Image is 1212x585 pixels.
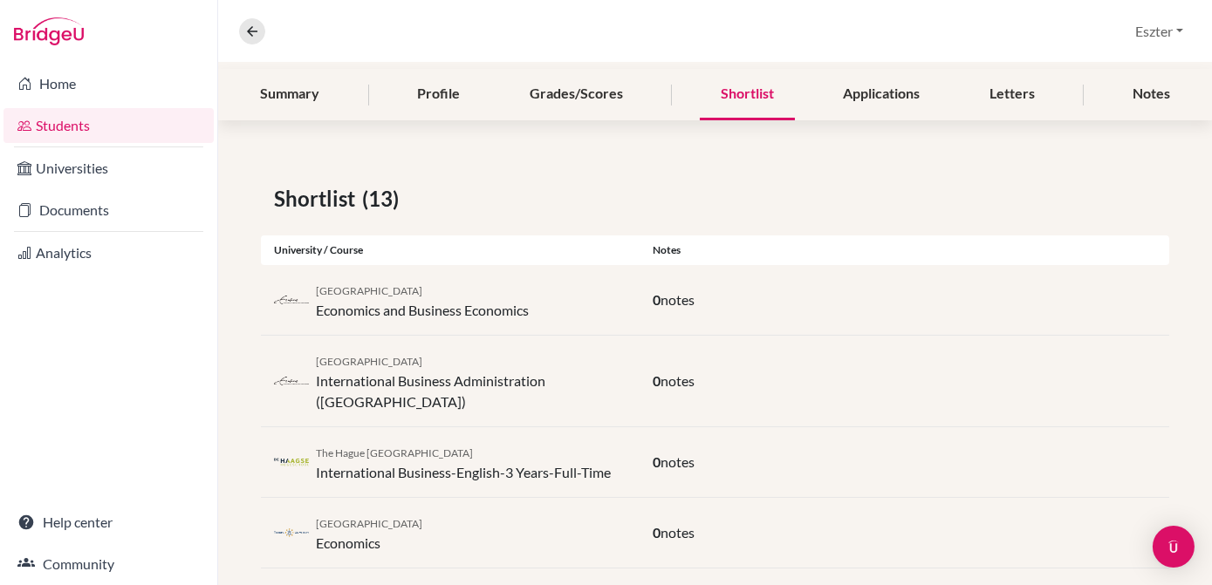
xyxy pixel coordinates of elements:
div: Notes [1112,69,1191,120]
span: Shortlist [274,183,362,214]
div: International Business Administration ([GEOGRAPHIC_DATA]) [316,350,627,412]
span: 0 [653,291,661,308]
span: [GEOGRAPHIC_DATA] [316,355,422,368]
div: University / Course [261,242,640,258]
a: Home [3,66,214,101]
div: Notes [640,242,1169,258]
span: 0 [653,372,661,389]
span: The Hague [GEOGRAPHIC_DATA] [316,446,473,459]
a: Analytics [3,235,214,270]
span: [GEOGRAPHIC_DATA] [316,284,422,297]
span: notes [661,524,695,541]
div: Economics and Business Economics [316,279,529,321]
a: Documents [3,193,214,228]
div: Economics [316,512,422,554]
div: Letters [969,69,1056,120]
img: nl_eur_4vlv7oka.png [274,294,309,307]
span: [GEOGRAPHIC_DATA] [316,517,422,530]
span: notes [661,453,695,470]
div: Open Intercom Messenger [1153,526,1195,568]
div: Applications [822,69,941,120]
img: nl_til_4eq1jlri.png [274,527,309,540]
a: Students [3,108,214,143]
a: Help center [3,505,214,540]
span: (13) [362,183,406,214]
div: Summary [239,69,340,120]
span: 0 [653,524,661,541]
img: nl_eur_4vlv7oka.png [274,375,309,388]
a: Community [3,547,214,582]
img: nl_haa_zp58igxz.png [274,456,309,469]
span: 0 [653,453,661,470]
span: notes [661,372,695,389]
a: Universities [3,151,214,186]
button: Eszter [1127,15,1191,48]
img: Bridge-U [14,17,84,45]
span: notes [661,291,695,308]
div: Grades/Scores [509,69,644,120]
div: Shortlist [700,69,795,120]
div: International Business-English-3 Years-Full-Time [316,441,611,483]
div: Profile [396,69,481,120]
